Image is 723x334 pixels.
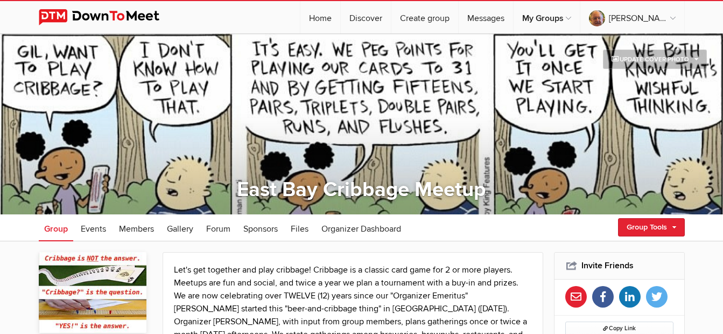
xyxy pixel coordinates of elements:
[39,252,146,333] img: East Bay Cribbage Meetup
[580,1,684,33] a: [PERSON_NAME]
[618,218,685,236] a: Group Tools
[44,224,68,234] span: Group
[243,224,278,234] span: Sponsors
[291,224,308,234] span: Files
[285,214,314,241] a: Files
[341,1,391,33] a: Discover
[316,214,406,241] a: Organizer Dashboard
[391,1,458,33] a: Create group
[565,253,673,279] h2: Invite Friends
[119,224,154,234] span: Members
[321,224,401,234] span: Organizer Dashboard
[39,9,176,25] img: DownToMeet
[514,1,580,33] a: My Groups
[238,214,283,241] a: Sponsors
[167,224,193,234] span: Gallery
[75,214,111,241] a: Events
[162,214,199,241] a: Gallery
[603,50,707,69] a: Update Cover Photo
[459,1,513,33] a: Messages
[81,224,106,234] span: Events
[39,214,73,241] a: Group
[300,1,340,33] a: Home
[201,214,236,241] a: Forum
[603,325,636,332] span: Copy Link
[206,224,230,234] span: Forum
[114,214,159,241] a: Members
